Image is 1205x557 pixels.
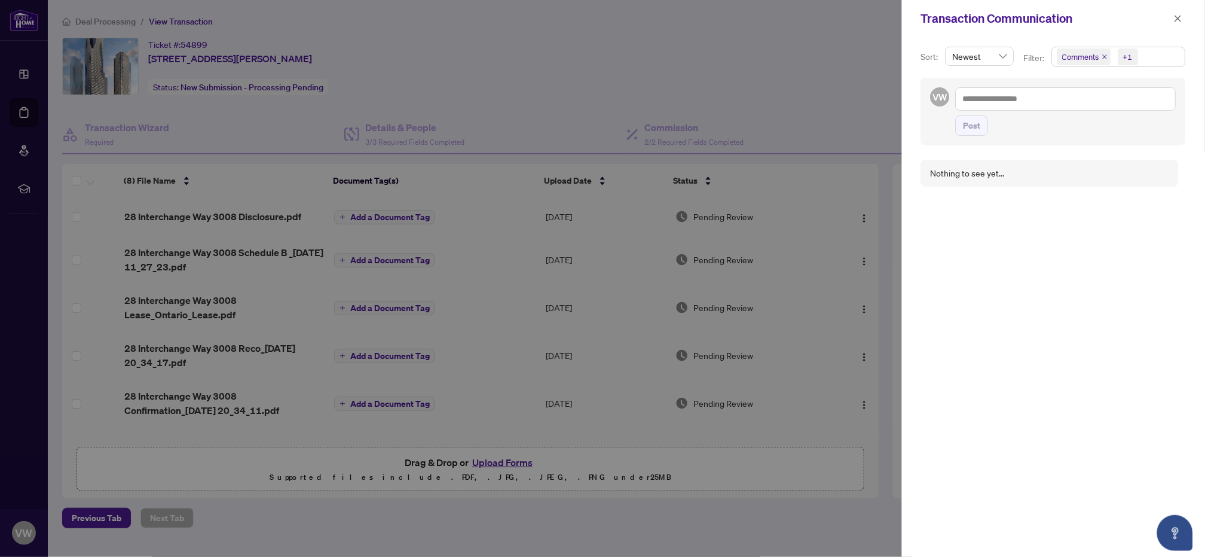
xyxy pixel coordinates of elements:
[933,90,948,104] span: VW
[1174,14,1182,23] span: close
[1024,51,1047,65] p: Filter:
[1057,48,1111,65] span: Comments
[953,47,1007,65] span: Newest
[956,115,989,136] button: Post
[1157,515,1193,551] button: Open asap
[931,167,1005,180] div: Nothing to see yet...
[1124,51,1133,63] div: +1
[1102,54,1108,60] span: close
[1063,51,1100,63] span: Comments
[921,10,1170,28] div: Transaction Communication
[921,50,941,63] p: Sort:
